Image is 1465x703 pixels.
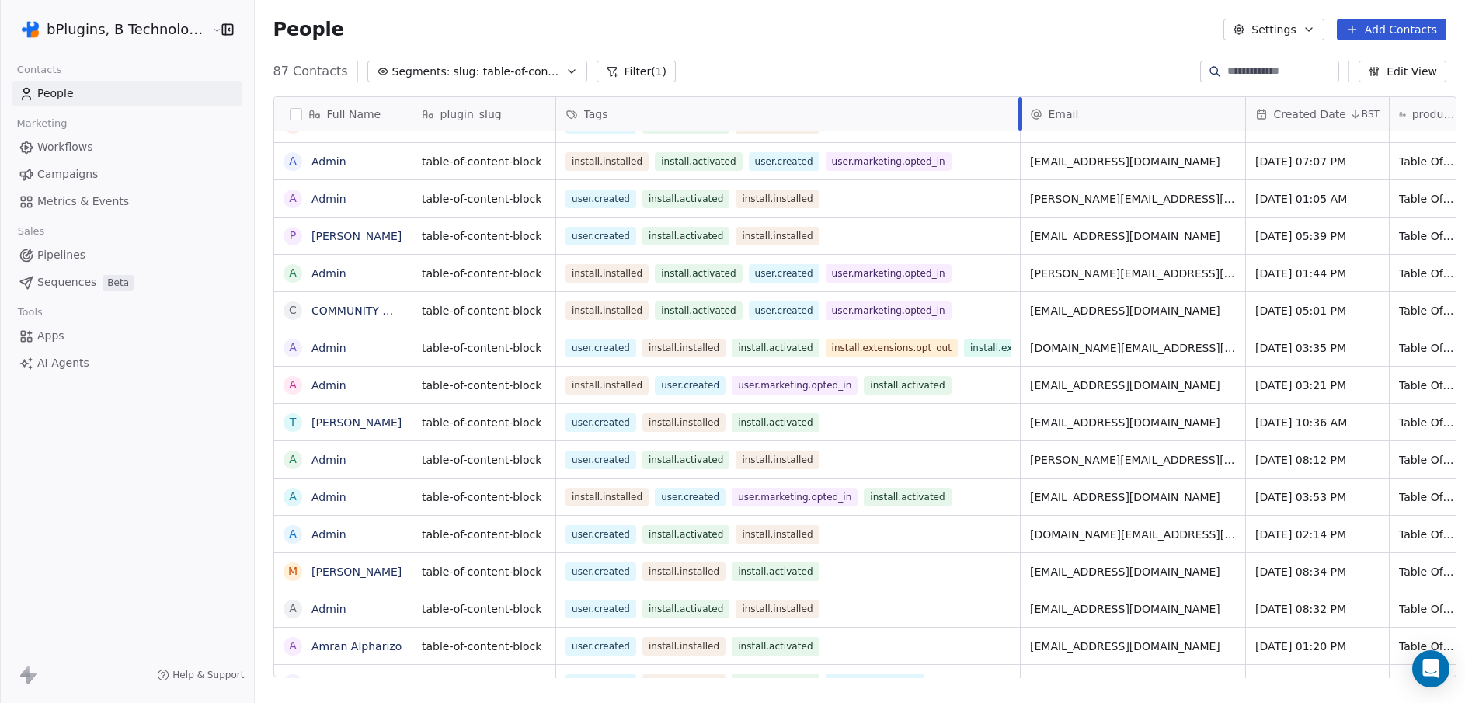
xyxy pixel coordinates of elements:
span: [DATE] 03:53 PM [1255,489,1380,505]
span: user.marketing.opted_in [732,376,858,395]
span: install.activated [655,301,742,320]
span: table-of-content-block [422,639,546,654]
span: [EMAIL_ADDRESS][DOMAIN_NAME] [1030,154,1236,169]
span: Table Of Content [1399,266,1457,281]
span: [PERSON_NAME][EMAIL_ADDRESS][PERSON_NAME][DOMAIN_NAME] [1030,452,1236,468]
div: A [289,451,297,468]
div: T [289,414,296,430]
a: Pipelines [12,242,242,268]
span: install.installed [565,488,649,506]
span: table-of-content-block [422,154,546,169]
span: Table Of Content [1399,415,1457,430]
span: Sales [11,220,51,243]
span: Table Of Content [1399,191,1457,207]
span: [EMAIL_ADDRESS][DOMAIN_NAME] [1030,415,1236,430]
div: Full Name [274,97,412,131]
div: C [289,302,297,318]
span: [DOMAIN_NAME][EMAIL_ADDRESS][PERSON_NAME][DOMAIN_NAME] [1030,340,1236,356]
span: install.activated [642,600,729,618]
span: user.created [565,674,636,693]
button: Add Contacts [1337,19,1446,40]
span: install.activated [642,227,729,245]
span: Marketing [10,112,74,135]
a: COMMUNITY MERCZILER [311,305,444,317]
span: [PERSON_NAME][EMAIL_ADDRESS][DOMAIN_NAME] [1030,266,1236,281]
img: 4d237dd582c592203a1709821b9385ec515ed88537bc98dff7510fb7378bd483%20(2).png [22,20,40,39]
button: Filter(1) [597,61,677,82]
div: A [289,489,297,505]
span: user.marketing.opted_in [732,488,858,506]
div: A [289,265,297,281]
span: Table Of Content [1399,228,1457,244]
span: install.activated [655,264,742,283]
a: Admin [311,155,346,168]
span: user.marketing.opted_in [825,301,951,320]
span: 87 Contacts [273,62,348,81]
span: table-of-content-block [422,676,546,691]
span: Email [1049,106,1079,122]
span: [EMAIL_ADDRESS][DOMAIN_NAME] [1030,601,1236,617]
span: install.activated [642,451,729,469]
span: Table Of Content [1399,489,1457,505]
span: user.created [565,600,636,618]
span: user.created [565,339,636,357]
span: Table Of Content [1399,452,1457,468]
div: Created DateBST [1246,97,1389,131]
a: Admin [311,193,346,205]
span: install.installed [642,562,725,581]
a: Admin [311,528,346,541]
span: [DATE] 08:34 PM [1255,564,1380,579]
span: Table Of Content [1399,154,1457,169]
span: [DATE] 03:21 PM [1255,378,1380,393]
span: install.installed [565,264,649,283]
span: Workflows [37,139,93,155]
span: install.installed [565,301,649,320]
a: Admin [311,454,346,466]
span: user.created [565,562,636,581]
span: table-of-content-block [422,415,546,430]
a: Metrics & Events [12,189,242,214]
button: bPlugins, B Technologies LLC [19,16,201,43]
span: [DOMAIN_NAME][EMAIL_ADDRESS][DOMAIN_NAME] [1030,527,1236,542]
span: [EMAIL_ADDRESS][DOMAIN_NAME] [1030,676,1236,691]
span: BST [1362,108,1380,120]
span: user.email.verified [825,674,924,693]
span: user.created [565,637,636,656]
span: install.installed [565,152,649,171]
a: [PERSON_NAME] [311,416,402,429]
span: install.activated [732,637,819,656]
span: [DATE] 02:14 PM [1255,527,1380,542]
span: [DATE] 05:39 PM [1255,228,1380,244]
span: Tags [584,106,608,122]
a: Admin [311,379,346,392]
span: Table Of Content [1399,601,1457,617]
span: install.installed [565,376,649,395]
div: P [289,228,295,244]
span: [EMAIL_ADDRESS][DOMAIN_NAME] [1030,303,1236,318]
span: Table Of Content [1399,639,1457,654]
a: Admin [311,677,346,690]
span: AI Agents [37,355,89,371]
span: install.installed [642,413,725,432]
span: Help & Support [172,669,244,681]
span: Segments: [392,64,451,80]
div: plugin_slug [412,97,555,131]
span: Metrics & Events [37,193,129,210]
a: AI Agents [12,350,242,376]
a: Campaigns [12,162,242,187]
span: user.created [565,525,636,544]
span: user.created [748,264,819,283]
span: install.activated [642,525,729,544]
span: table-of-content-block [422,378,546,393]
div: A [289,190,297,207]
span: install.installed [736,525,819,544]
a: Admin [311,603,346,615]
span: plugin_slug [440,106,502,122]
span: [DATE] 01:44 PM [1255,266,1380,281]
div: A [289,600,297,617]
span: [DATE] 08:32 PM [1255,601,1380,617]
span: [DATE] 03:35 PM [1255,340,1380,356]
span: install.activated [864,376,951,395]
span: Table Of Content [1399,527,1457,542]
a: [PERSON_NAME] [311,566,402,578]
